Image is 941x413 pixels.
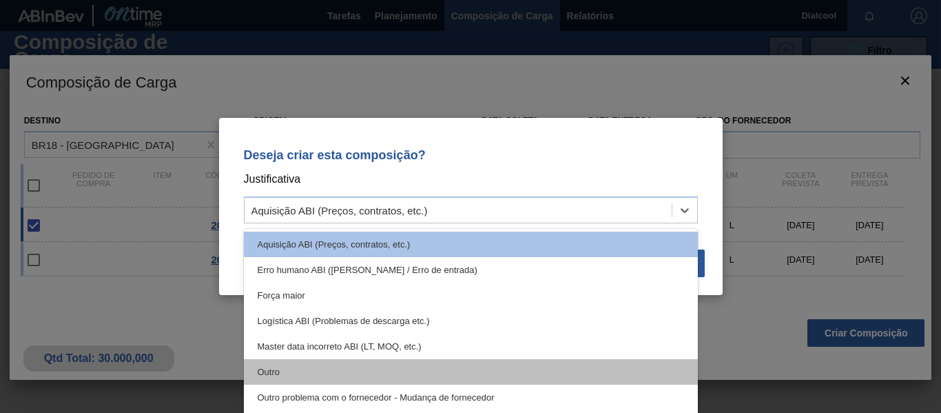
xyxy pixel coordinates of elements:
[244,334,698,359] div: Master data incorreto ABI (LT, MOQ, etc.)
[244,232,698,257] div: Aquisição ABI (Preços, contratos, etc.)
[244,170,698,188] p: Justificativa
[244,359,698,385] div: Outro
[244,385,698,410] div: Outro problema com o fornecedor - Mudança de fornecedor
[244,308,698,334] div: Logística ABI (Problemas de descarga etc.)
[244,148,698,162] p: Deseja criar esta composição?
[244,257,698,283] div: Erro humano ABI ([PERSON_NAME] / Erro de entrada)
[244,283,698,308] div: Força maior
[251,205,428,216] div: Aquisição ABI (Preços, contratos, etc.)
